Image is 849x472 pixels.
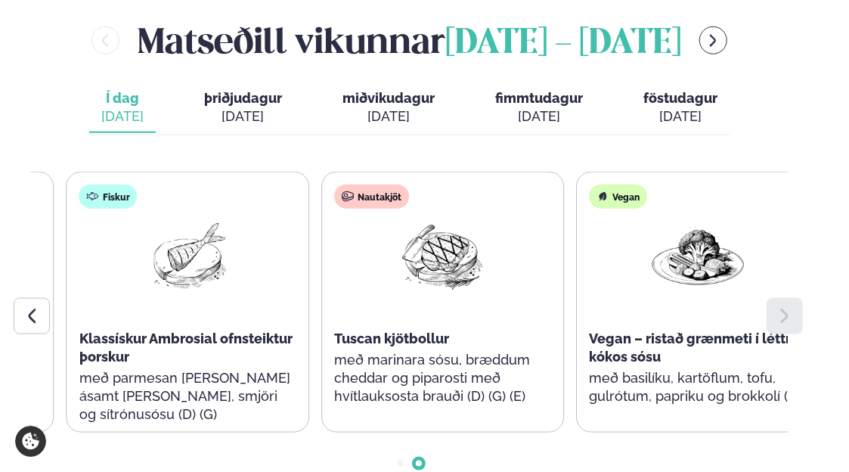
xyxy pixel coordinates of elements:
span: fimmtudagur [495,90,583,106]
img: Beef-Meat.png [395,221,491,291]
span: Klassískur Ambrosial ofnsteiktur þorskur [79,331,293,365]
span: þriðjudagur [204,90,282,106]
img: Vegan.png [649,221,746,291]
span: Tuscan kjötbollur [334,331,449,346]
h2: Matseðill vikunnar [138,16,681,65]
span: miðvikudagur [342,90,435,106]
a: Cookie settings [15,426,46,457]
p: með marinara sósu, bræddum cheddar og piparosti með hvítlauksosta brauði (D) (G) (E) [334,351,551,405]
span: [DATE] - [DATE] [445,27,681,61]
img: Fish.png [139,221,236,291]
p: með parmesan [PERSON_NAME] ásamt [PERSON_NAME], smjöri og sítrónusósu (D) (G) [79,369,296,424]
img: beef.svg [342,191,354,203]
div: Vegan [589,185,647,209]
p: með basilíku, kartöflum, tofu, gulrótum, papriku og brokkolí (S) [589,369,806,405]
button: miðvikudagur [DATE] [330,83,447,133]
button: menu-btn-left [91,26,119,54]
div: [DATE] [643,107,717,126]
button: Í dag [DATE] [89,83,156,133]
img: fish.svg [87,191,99,203]
span: Í dag [101,89,144,107]
button: þriðjudagur [DATE] [192,83,294,133]
img: Vegan.svg [596,191,609,203]
div: Nautakjöt [334,185,409,209]
div: Fiskur [79,185,138,209]
span: föstudagur [643,90,717,106]
div: [DATE] [342,107,435,126]
span: Go to slide 1 [398,461,404,467]
span: Vegan – ristað grænmeti í léttri kókos sósu [589,331,795,365]
button: fimmtudagur [DATE] [483,83,595,133]
button: föstudagur [DATE] [631,83,730,133]
div: [DATE] [495,107,583,126]
span: Go to slide 2 [416,461,422,467]
button: menu-btn-right [699,26,727,54]
div: [DATE] [101,107,144,126]
div: [DATE] [204,107,282,126]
